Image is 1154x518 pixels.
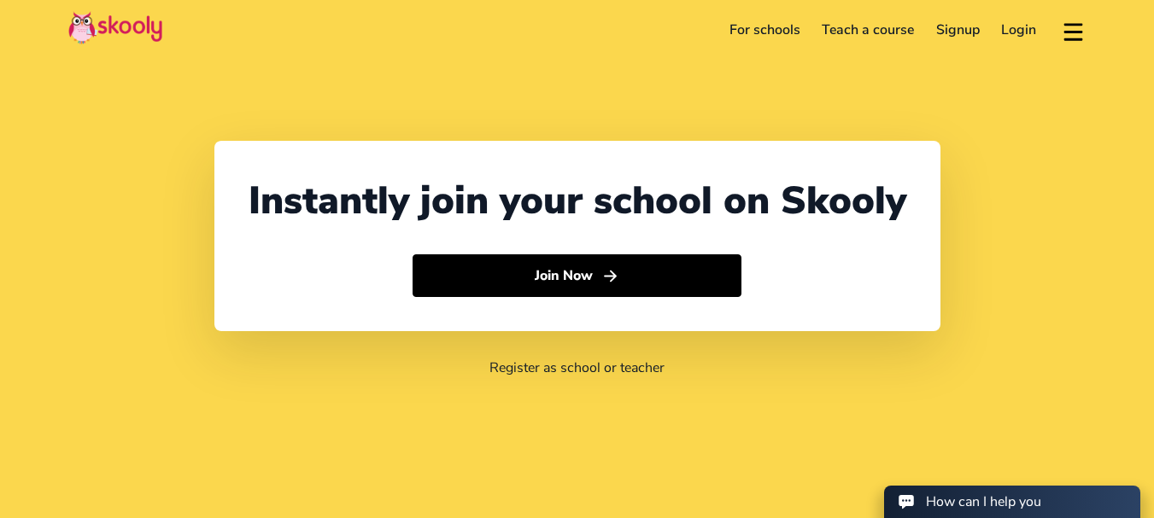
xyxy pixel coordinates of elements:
img: Skooly [68,11,162,44]
a: Register as school or teacher [489,358,665,377]
a: Teach a course [811,16,925,44]
a: Login [991,16,1048,44]
ion-icon: arrow forward outline [601,267,619,285]
button: menu outline [1061,16,1086,44]
a: Signup [925,16,991,44]
button: Join Nowarrow forward outline [413,254,741,297]
div: Instantly join your school on Skooly [249,175,906,227]
a: For schools [718,16,811,44]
